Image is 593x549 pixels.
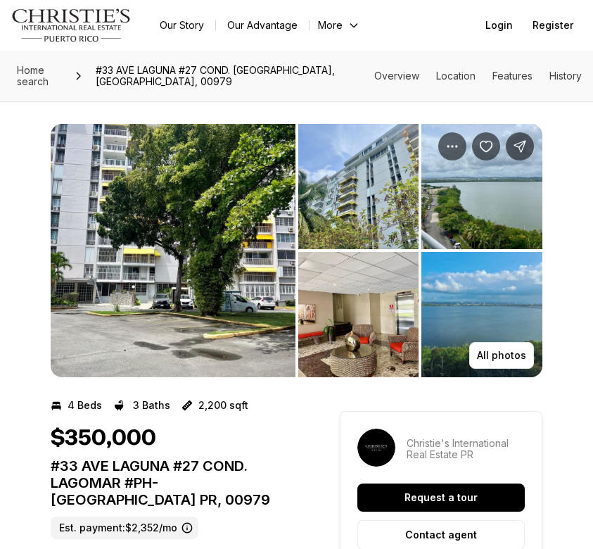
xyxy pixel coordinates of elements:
[533,20,573,31] span: Register
[51,517,198,539] label: Est. payment: $2,352/mo
[68,400,102,411] p: 4 Beds
[485,20,513,31] span: Login
[298,124,543,377] li: 2 of 9
[421,124,542,249] button: View image gallery
[310,15,369,35] button: More
[374,70,419,82] a: Skip to: Overview
[51,124,295,377] button: View image gallery
[492,70,533,82] a: Skip to: Features
[216,15,309,35] a: Our Advantage
[11,8,132,42] img: logo
[421,252,542,377] button: View image gallery
[298,252,419,377] button: View image gallery
[524,11,582,39] button: Register
[405,529,477,541] p: Contact agent
[51,425,156,452] h1: $350,000
[469,342,534,369] button: All photos
[477,11,521,39] button: Login
[506,132,534,160] button: Share Property: #33 AVE LAGUNA #27 COND. LAGOMAR #PH-P
[17,64,49,87] span: Home search
[51,458,289,508] p: #33 AVE LAGUNA #27 COND. LAGOMAR #PH-[GEOGRAPHIC_DATA] PR, 00979
[404,492,478,503] p: Request a tour
[477,350,526,361] p: All photos
[133,400,170,411] p: 3 Baths
[198,400,248,411] p: 2,200 sqft
[407,438,525,460] p: Christie's International Real Estate PR
[374,70,582,82] nav: Page section menu
[90,59,374,93] span: #33 AVE LAGUNA #27 COND. [GEOGRAPHIC_DATA], [GEOGRAPHIC_DATA], 00979
[51,124,295,377] li: 1 of 9
[438,132,466,160] button: Property options
[148,15,215,35] a: Our Story
[298,124,419,249] button: View image gallery
[549,70,582,82] a: Skip to: History
[51,124,542,377] div: Listing Photos
[436,70,476,82] a: Skip to: Location
[357,484,525,512] button: Request a tour
[11,59,68,93] a: Home search
[472,132,500,160] button: Save Property: #33 AVE LAGUNA #27 COND. LAGOMAR #PH-P
[113,394,170,417] button: 3 Baths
